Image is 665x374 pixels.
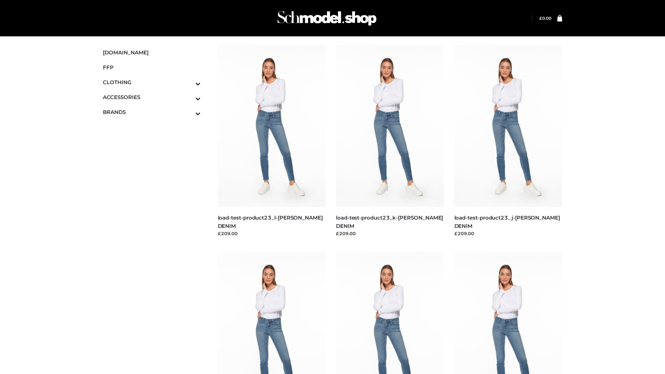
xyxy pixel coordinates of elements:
a: FFP [103,60,201,75]
span: BRANDS [103,108,201,116]
div: £209.00 [336,230,444,237]
div: £209.00 [218,230,326,237]
a: load-test-product23_k-[PERSON_NAME] DENIM [336,214,443,229]
a: £0.00 [539,16,551,21]
img: Schmodel Admin 964 [275,5,379,32]
div: £209.00 [454,230,562,237]
span: £ [539,16,542,21]
span: FFP [103,63,201,71]
a: BRANDSToggle Submenu [103,105,201,119]
a: ACCESSORIESToggle Submenu [103,90,201,105]
button: Toggle Submenu [176,75,201,90]
button: Toggle Submenu [176,90,201,105]
span: CLOTHING [103,78,201,86]
bdi: 0.00 [539,16,551,21]
a: load-test-product23_j-[PERSON_NAME] DENIM [454,214,560,229]
button: Toggle Submenu [176,105,201,119]
span: [DOMAIN_NAME] [103,48,201,56]
a: CLOTHINGToggle Submenu [103,75,201,90]
a: load-test-product23_l-[PERSON_NAME] DENIM [218,214,323,229]
a: [DOMAIN_NAME] [103,45,201,60]
span: ACCESSORIES [103,93,201,101]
